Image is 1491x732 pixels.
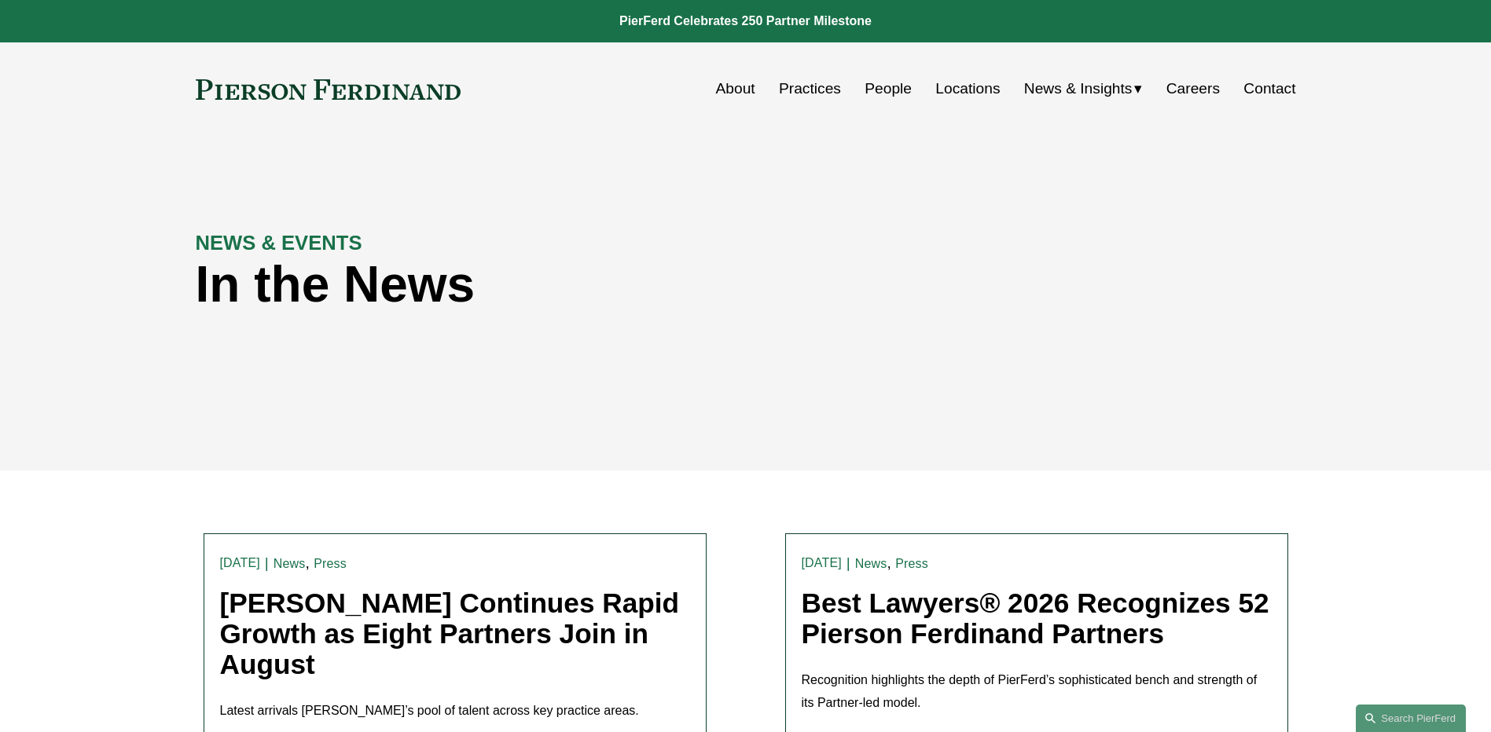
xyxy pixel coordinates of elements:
[1243,74,1295,104] a: Contact
[865,74,912,104] a: People
[314,557,347,570] a: Press
[1024,75,1133,103] span: News & Insights
[1166,74,1220,104] a: Careers
[855,557,887,570] a: News
[220,557,260,569] time: [DATE]
[220,587,680,679] a: [PERSON_NAME] Continues Rapid Growth as Eight Partners Join in August
[274,557,306,570] a: News
[220,700,690,723] p: Latest arrivals [PERSON_NAME]’s pool of talent across key practice areas.
[1024,74,1143,104] a: folder dropdown
[305,554,309,571] span: ,
[1356,705,1466,732] a: Search this site
[196,256,1021,313] h1: In the News
[887,554,891,571] span: ,
[802,587,1269,649] a: Best Lawyers® 2026 Recognizes 52 Pierson Ferdinand Partners
[716,74,755,104] a: About
[802,669,1272,715] p: Recognition highlights the depth of PierFerd’s sophisticated bench and strength of its Partner-le...
[935,74,1000,104] a: Locations
[779,74,841,104] a: Practices
[895,557,928,570] a: Press
[802,557,842,569] time: [DATE]
[196,232,362,254] strong: NEWS & EVENTS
